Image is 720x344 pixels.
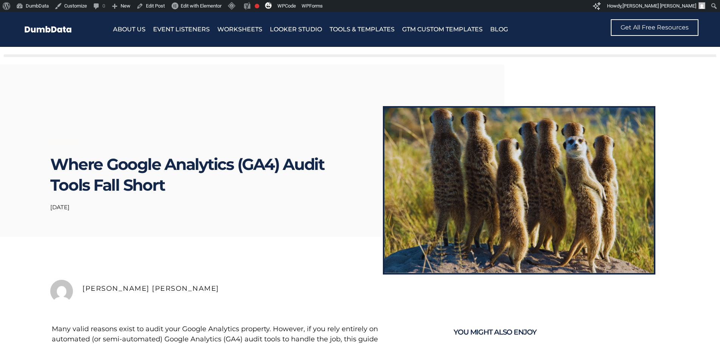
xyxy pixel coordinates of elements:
span: [PERSON_NAME] [PERSON_NAME] [622,3,696,9]
a: Looker Studio [270,24,322,35]
a: Back to all [50,139,77,145]
div: Focus keyphrase not set [255,4,259,8]
a: Worksheets [217,24,262,35]
img: svg+xml;base64,PHN2ZyB4bWxucz0iaHR0cDovL3d3dy53My5vcmcvMjAwMC9zdmciIHZpZXdCb3g9IjAgMCAzMiAzMiI+PG... [265,2,272,9]
h1: Where Google Analytics (GA4) Audit Tools Fall Short [50,154,353,196]
a: GTM Custom Templates [402,24,483,35]
a: Event Listeners [153,24,210,35]
h2: You might also enjoy [454,324,661,341]
h6: [PERSON_NAME] [PERSON_NAME] [82,284,669,293]
a: Tools & Templates [330,24,395,35]
a: Get All Free Resources [611,19,698,36]
img: Picture of Jude Nwachukwu Onyejekwe [50,280,73,302]
nav: Menu [113,24,562,35]
a: About Us [113,24,146,35]
a: Blog [490,24,508,35]
span: Get All Free Resources [621,25,689,31]
span: Edit with Elementor [181,3,221,9]
span: Back to all [50,139,77,144]
time: [DATE] [50,204,70,211]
